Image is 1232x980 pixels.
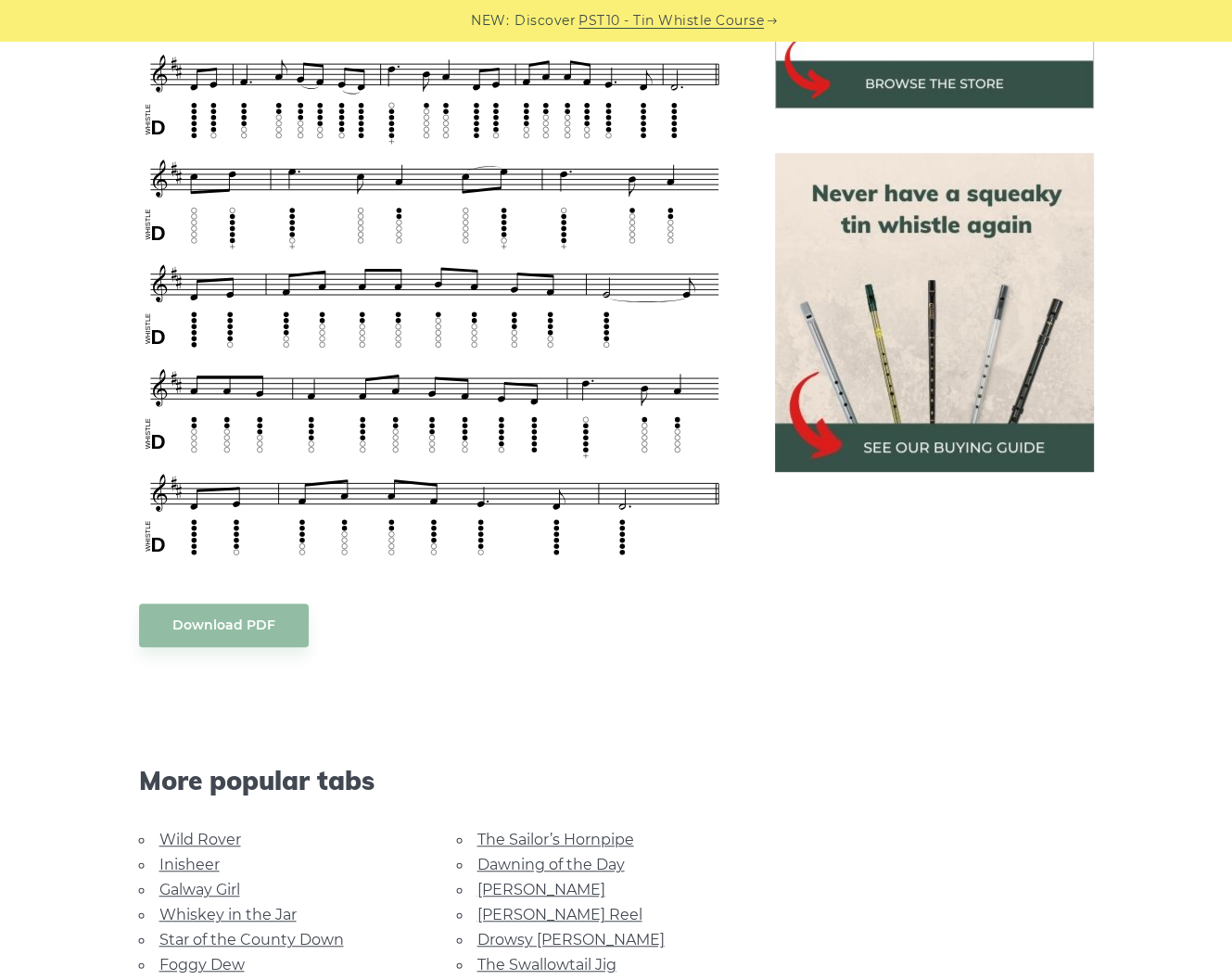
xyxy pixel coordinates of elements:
a: The Sailor’s Hornpipe [477,831,634,848]
a: [PERSON_NAME] Reel [477,906,642,923]
span: More popular tabs [139,765,730,796]
a: PST10 - Tin Whistle Course [578,10,764,32]
a: [PERSON_NAME] [477,881,605,898]
a: Galway Girl [159,881,240,898]
span: NEW: [471,10,509,32]
a: The Swallowtail Jig [477,956,616,974]
span: Discover [514,10,576,32]
a: Inisheer [159,856,220,873]
a: Foggy Dew [159,956,245,974]
a: Dawning of the Day [477,856,625,873]
a: Star of the County Down [159,931,344,948]
a: Drowsy [PERSON_NAME] [477,931,665,948]
img: tin whistle buying guide [775,153,1094,472]
a: Wild Rover [159,831,241,848]
a: Whiskey in the Jar [159,906,297,923]
a: Download PDF [139,604,309,647]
